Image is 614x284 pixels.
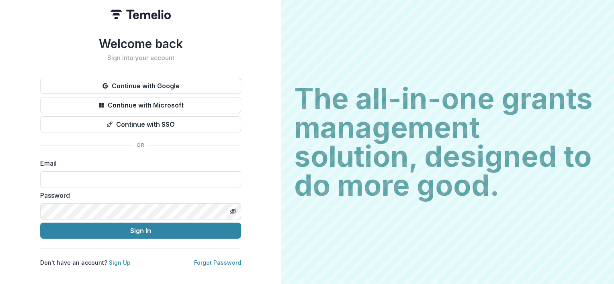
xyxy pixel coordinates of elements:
button: Continue with Google [40,78,241,94]
button: Sign In [40,223,241,239]
h2: Sign into your account [40,54,241,62]
a: Forgot Password [194,259,241,266]
button: Toggle password visibility [227,205,239,218]
p: Don't have an account? [40,258,131,267]
h1: Welcome back [40,37,241,51]
button: Continue with Microsoft [40,97,241,113]
a: Sign Up [109,259,131,266]
label: Password [40,191,236,200]
button: Continue with SSO [40,116,241,132]
label: Email [40,158,236,168]
img: Temelio [111,10,171,19]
